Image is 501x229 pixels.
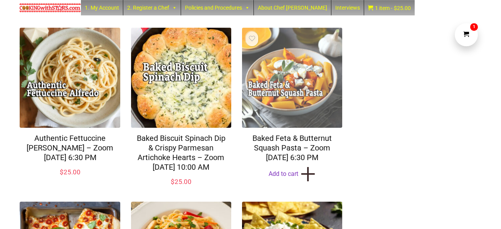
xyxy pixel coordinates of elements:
a: Baked Feta & Butternut Squash Pasta – Zoom [DATE] 6:30 PM [252,134,332,162]
bdi: 25.00 [171,178,192,186]
img: Baked Feta & Butternut Squash Pasta – Zoom Monday Oct 13, 2025 @ 6:30 PM [242,28,342,128]
img: Authentic Fettuccine Alfredo – Zoom Monday March 3, 2025 @ 6:30 PM [20,28,120,128]
a: Add to cart+ [242,168,342,180]
a: Cart1 [455,23,478,46]
bdi: 25.00 [60,168,81,176]
span: + [300,171,316,177]
i: Cart [464,31,469,38]
a: Authentic Fettuccine [PERSON_NAME] – Zoom [DATE] 6:30 PM [27,134,113,162]
span: $25.00 [390,0,411,16]
span: 1 item [375,0,390,16]
span: $ [171,178,175,186]
span: $ [60,168,64,176]
i: Cart [368,5,375,11]
img: Baked Biscuit Spinach Dip & Crispy Parmesan Artichoke Hearts – Zoom Sunday Feb 2, 2025 @ 10:00 AM [131,28,231,128]
img: Chef Paula's Cooking With Stars [19,3,81,12]
span: 1 [470,23,478,31]
a: Baked Biscuit Spinach Dip & Crispy Parmesan Artichoke Hearts – Zoom [DATE] 10:00 AM [137,134,225,172]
